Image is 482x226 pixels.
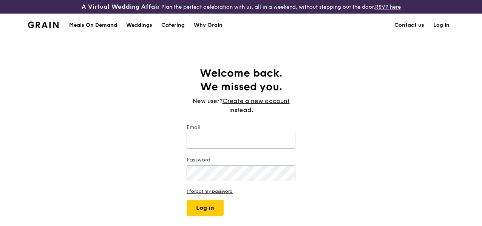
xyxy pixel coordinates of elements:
[82,3,160,11] h3: A Virtual Wedding Affair
[157,14,189,37] a: Catering
[429,14,454,37] a: Log in
[194,14,222,37] div: Why Grain
[28,22,59,28] img: Grain
[193,97,222,105] span: New user?
[222,97,290,106] a: Create a new account
[187,156,295,164] label: Password
[28,13,59,36] a: GrainGrain
[390,14,429,37] a: Contact us
[161,14,185,37] div: Catering
[375,4,401,10] a: RSVP here
[189,14,227,37] a: Why Grain
[187,66,295,94] h1: Welcome back. We missed you.
[122,14,157,37] a: Weddings
[80,3,402,11] div: Plan the perfect celebration with us, all in a weekend, without stepping out the door.
[69,14,117,37] div: Meals On Demand
[187,189,295,194] a: I forgot my password
[187,124,295,131] label: Email
[229,106,253,114] span: instead.
[126,14,152,37] div: Weddings
[187,200,224,216] button: Log in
